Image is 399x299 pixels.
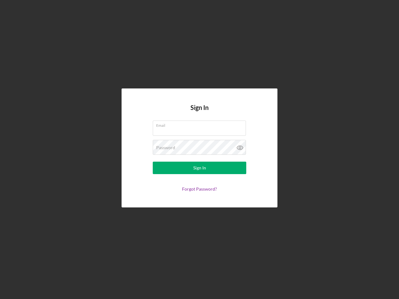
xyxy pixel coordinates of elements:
a: Forgot Password? [182,186,217,192]
button: Sign In [153,162,246,174]
div: Sign In [193,162,206,174]
label: Password [156,145,175,150]
h4: Sign In [190,104,209,121]
label: Email [156,121,246,128]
